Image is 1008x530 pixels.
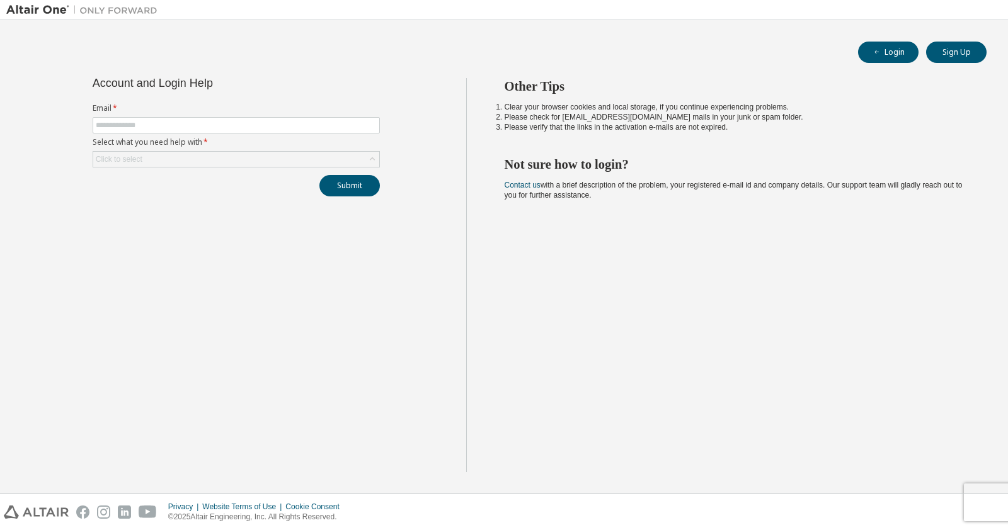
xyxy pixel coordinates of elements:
div: Website Terms of Use [202,502,285,512]
div: Click to select [93,152,379,167]
img: facebook.svg [76,505,89,519]
div: Account and Login Help [93,78,323,88]
li: Please verify that the links in the activation e-mails are not expired. [505,122,965,132]
span: with a brief description of the problem, your registered e-mail id and company details. Our suppo... [505,181,963,200]
img: Altair One [6,4,164,16]
img: instagram.svg [97,505,110,519]
div: Cookie Consent [285,502,346,512]
a: Contact us [505,181,541,189]
label: Email [93,103,380,113]
img: linkedin.svg [118,505,131,519]
li: Clear your browser cookies and local storage, if you continue experiencing problems. [505,102,965,112]
button: Login [858,42,919,63]
h2: Other Tips [505,78,965,94]
li: Please check for [EMAIL_ADDRESS][DOMAIN_NAME] mails in your junk or spam folder. [505,112,965,122]
img: altair_logo.svg [4,505,69,519]
img: youtube.svg [139,505,157,519]
button: Submit [319,175,380,196]
h2: Not sure how to login? [505,156,965,172]
button: Sign Up [926,42,987,63]
label: Select what you need help with [93,137,380,147]
div: Privacy [168,502,202,512]
div: Click to select [96,154,142,164]
p: © 2025 Altair Engineering, Inc. All Rights Reserved. [168,512,347,522]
